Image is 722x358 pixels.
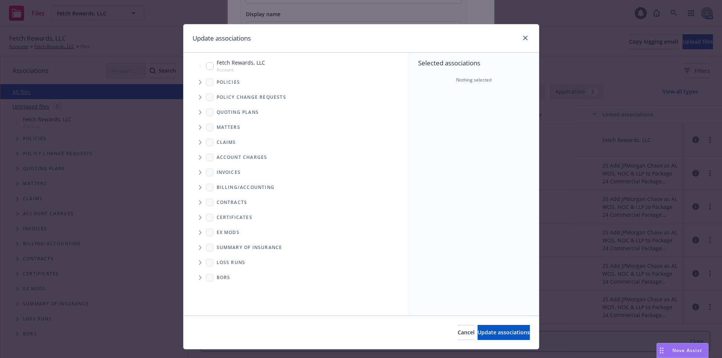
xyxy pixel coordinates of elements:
[217,155,267,160] span: Account charges
[217,66,265,73] span: Account
[184,57,409,180] div: Tree Example
[657,343,666,358] div: Drag to move
[217,200,247,205] span: Contracts
[217,230,240,235] span: Ex Mods
[217,59,265,66] span: Fetch Rewards, LLC
[521,33,530,42] a: close
[217,275,231,280] span: BORs
[478,329,530,336] span: Update associations
[217,170,241,175] span: Invoices
[217,110,259,115] span: Quoting plans
[217,95,286,100] span: Policy change requests
[458,329,475,336] span: Cancel
[657,343,708,358] button: Nova Assist
[217,260,246,265] span: Loss Runs
[217,215,252,220] span: Certificates
[418,59,530,68] span: Selected associations
[458,325,475,340] button: Cancel
[193,33,251,43] h1: Update associations
[217,80,240,85] span: Policies
[672,347,702,353] span: Nova Assist
[456,77,491,83] span: Nothing selected
[217,245,282,250] span: Summary of insurance
[184,180,409,285] div: Folder Tree Example
[217,125,240,130] span: Matters
[217,185,275,190] span: Billing/Accounting
[478,325,530,340] button: Update associations
[217,140,236,145] span: Claims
